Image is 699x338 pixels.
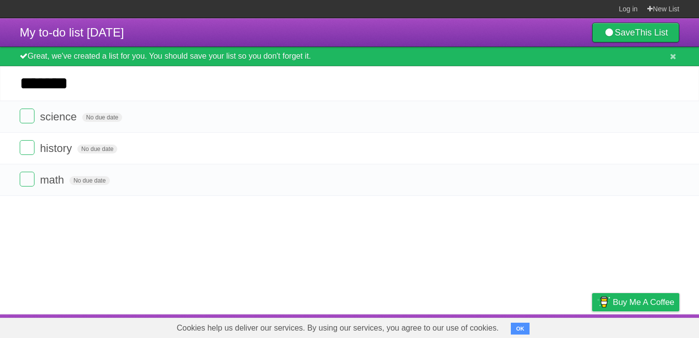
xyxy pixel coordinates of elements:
label: Done [20,172,34,187]
span: No due date [77,145,117,153]
a: About [461,317,482,336]
button: OK [511,323,530,335]
span: history [40,142,74,154]
span: My to-do list [DATE] [20,26,124,39]
a: Developers [494,317,533,336]
a: Terms [546,317,567,336]
a: Suggest a feature [617,317,679,336]
span: Buy me a coffee [613,294,674,311]
b: This List [635,28,668,38]
span: Cookies help us deliver our services. By using our services, you agree to our use of cookies. [167,318,509,338]
span: No due date [82,113,122,122]
span: No due date [69,176,109,185]
label: Done [20,140,34,155]
span: science [40,111,79,123]
a: Privacy [579,317,605,336]
a: Buy me a coffee [592,293,679,311]
img: Buy me a coffee [597,294,610,310]
label: Done [20,109,34,123]
span: math [40,174,67,186]
a: SaveThis List [592,23,679,42]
